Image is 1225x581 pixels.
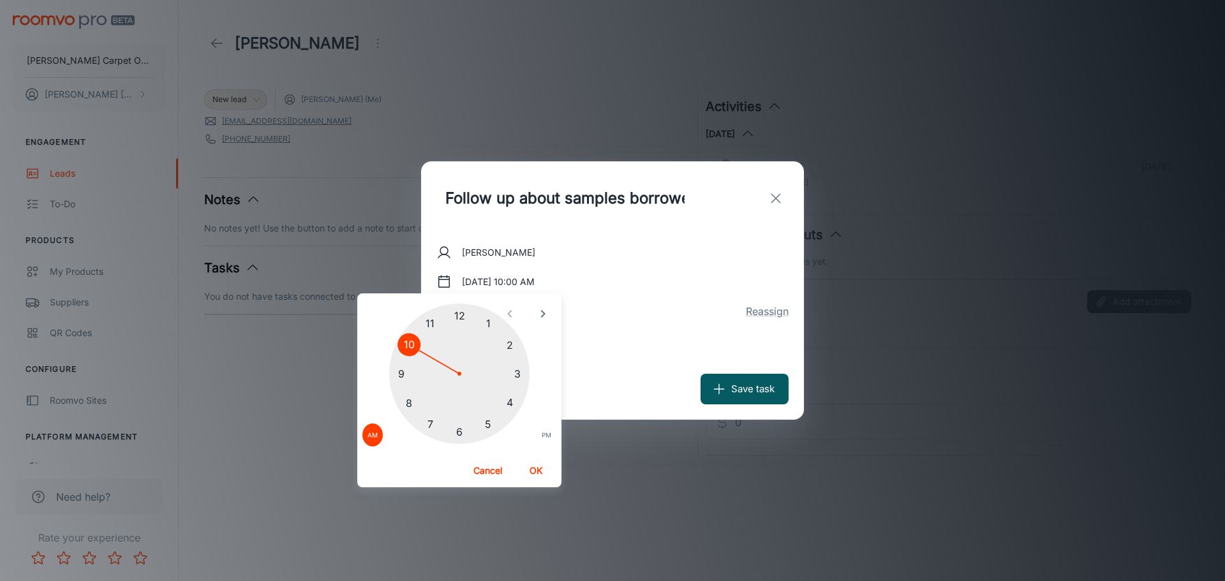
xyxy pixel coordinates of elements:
[532,303,554,325] button: open next view
[367,429,378,441] span: AM
[362,423,383,446] button: AM
[746,304,789,319] button: Reassign
[537,423,556,446] button: PM
[763,186,789,211] button: exit
[436,177,694,220] input: Title*
[457,270,540,293] button: [DATE] 10:00 AM
[701,374,789,404] button: Save task
[516,459,556,482] button: OK
[542,429,551,441] span: PM
[467,459,508,482] button: Cancel
[462,246,535,260] p: [PERSON_NAME]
